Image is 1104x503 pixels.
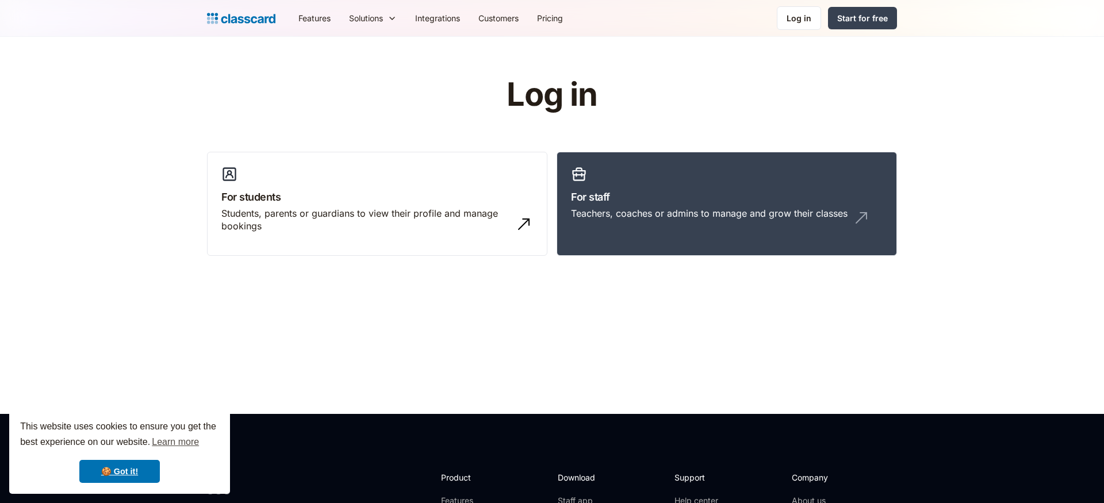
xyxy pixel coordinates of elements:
[207,10,275,26] a: home
[528,5,572,31] a: Pricing
[340,5,406,31] div: Solutions
[558,471,605,483] h2: Download
[557,152,897,256] a: For staffTeachers, coaches or admins to manage and grow their classes
[571,207,848,220] div: Teachers, coaches or admins to manage and grow their classes
[792,471,868,483] h2: Company
[674,471,721,483] h2: Support
[207,152,547,256] a: For studentsStudents, parents or guardians to view their profile and manage bookings
[837,12,888,24] div: Start for free
[289,5,340,31] a: Features
[349,12,383,24] div: Solutions
[20,420,219,451] span: This website uses cookies to ensure you get the best experience on our website.
[221,189,533,205] h3: For students
[9,409,230,494] div: cookieconsent
[787,12,811,24] div: Log in
[469,5,528,31] a: Customers
[828,7,897,29] a: Start for free
[441,471,503,483] h2: Product
[777,6,821,30] a: Log in
[79,460,160,483] a: dismiss cookie message
[406,5,469,31] a: Integrations
[370,77,735,113] h1: Log in
[150,433,201,451] a: learn more about cookies
[221,207,510,233] div: Students, parents or guardians to view their profile and manage bookings
[571,189,883,205] h3: For staff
